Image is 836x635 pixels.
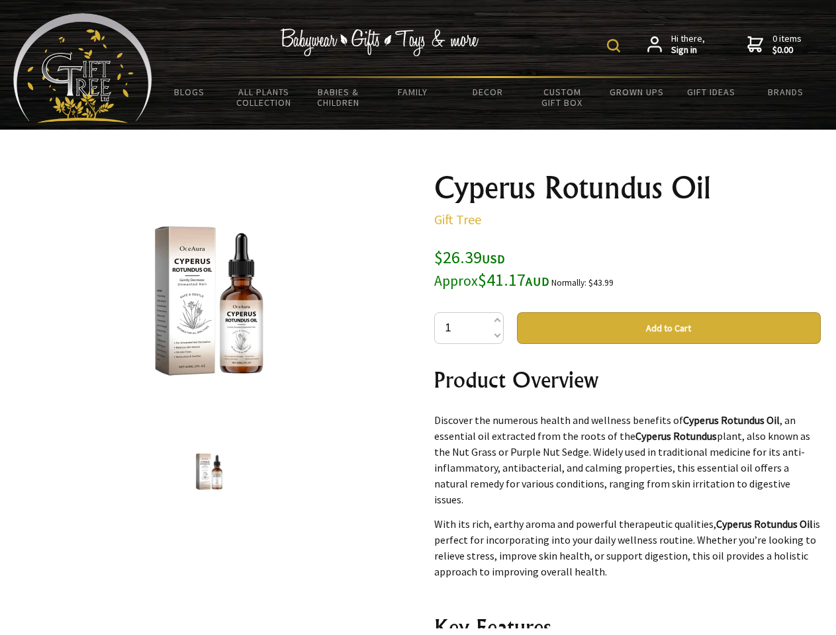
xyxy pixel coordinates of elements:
[551,277,614,288] small: Normally: $43.99
[772,32,802,56] span: 0 items
[671,44,705,56] strong: Sign in
[772,44,802,56] strong: $0.00
[683,413,780,427] strong: Cyperus Rotundus Oil
[301,78,376,116] a: Babies & Children
[184,446,234,497] img: Cyperus Rotundus Oil
[434,412,821,507] p: Discover the numerous health and wellness benefits of , an essential oil extracted from the roots...
[647,33,705,56] a: Hi there,Sign in
[152,78,227,106] a: BLOGS
[525,78,600,116] a: Custom Gift Box
[434,211,481,228] a: Gift Tree
[434,516,821,579] p: With its rich, earthy aroma and powerful therapeutic qualities, is perfect for incorporating into...
[526,274,549,289] span: AUD
[716,517,813,530] strong: Cyperus Rotundus Oil
[376,78,451,106] a: Family
[434,246,549,290] span: $26.39 $41.17
[434,272,478,290] small: Approx
[749,78,823,106] a: Brands
[599,78,674,106] a: Grown Ups
[106,198,312,404] img: Cyperus Rotundus Oil
[227,78,302,116] a: All Plants Collection
[747,33,802,56] a: 0 items$0.00
[671,33,705,56] span: Hi there,
[281,28,479,56] img: Babywear - Gifts - Toys & more
[434,172,821,204] h1: Cyperus Rotundus Oil
[450,78,525,106] a: Decor
[13,13,152,123] img: Babyware - Gifts - Toys and more...
[607,39,620,52] img: product search
[482,251,505,267] span: USD
[434,364,821,396] h2: Product Overview
[517,312,821,344] button: Add to Cart
[635,429,717,443] strong: Cyperus Rotundus
[674,78,749,106] a: Gift Ideas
